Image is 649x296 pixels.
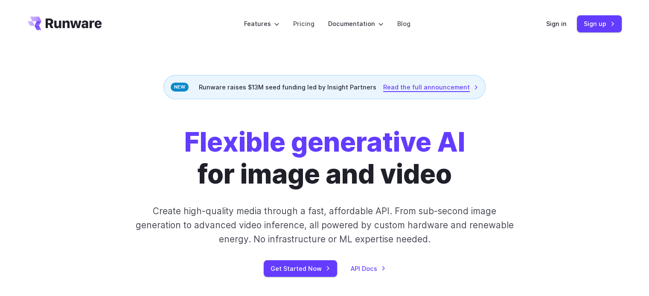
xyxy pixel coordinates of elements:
[134,204,515,247] p: Create high-quality media through a fast, affordable API. From sub-second image generation to adv...
[184,126,465,158] strong: Flexible generative AI
[328,19,384,29] label: Documentation
[383,82,478,92] a: Read the full announcement
[293,19,314,29] a: Pricing
[546,19,567,29] a: Sign in
[244,19,279,29] label: Features
[397,19,410,29] a: Blog
[264,260,337,277] a: Get Started Now
[577,15,622,32] a: Sign up
[184,126,465,190] h1: for image and video
[28,17,102,30] a: Go to /
[351,264,386,273] a: API Docs
[163,75,486,99] div: Runware raises $13M seed funding led by Insight Partners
